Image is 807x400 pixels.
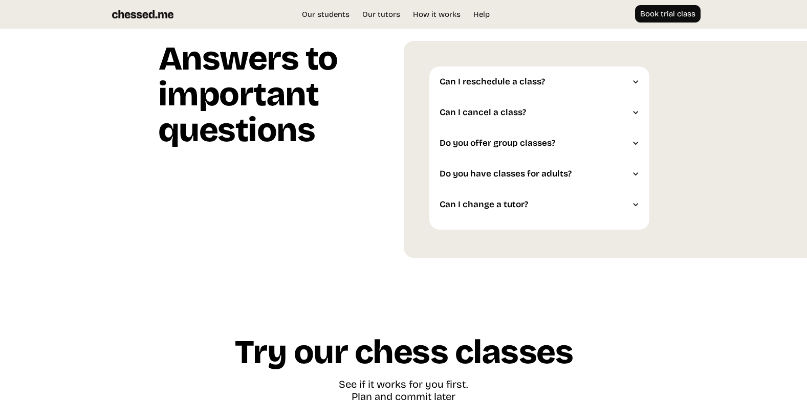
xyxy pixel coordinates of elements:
[408,9,466,19] a: How it works
[440,138,629,148] div: Do you offer group classes?
[429,128,649,159] div: Do you offer group classes?
[234,335,573,378] h1: Try our chess classes
[440,107,629,118] div: Can I cancel a class?
[158,41,404,156] h1: Answers to important questions
[357,9,405,19] a: Our tutors
[440,199,629,210] div: Can I change a tutor?
[429,66,649,97] div: Can I reschedule a class?
[429,159,649,189] div: Do you have classes for adults?
[429,189,649,220] div: Can I change a tutor?
[635,5,701,23] a: Book trial class
[297,9,355,19] a: Our students
[468,9,495,19] a: Help
[440,77,629,87] div: Can I reschedule a class?
[440,169,629,179] div: Do you have classes for adults?
[429,97,649,128] div: Can I cancel a class?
